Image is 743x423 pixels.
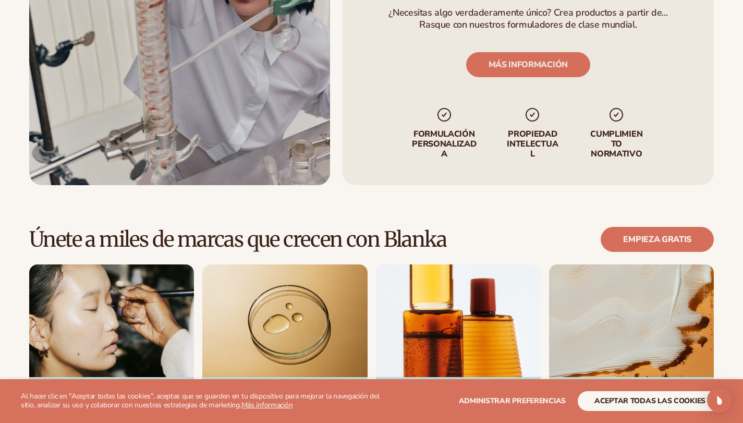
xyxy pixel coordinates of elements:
[549,264,714,377] img: plantilla_de_imagen--19526983188695__descripción_y_nombre_de_la_imagen_FJ4Pn4
[525,106,541,123] img: marca de verificación_svg
[29,264,194,377] img: plantilla_de_imagen--19526983188695__descripción_y_nombre_de_la_imagen_FJ4Pn4
[241,400,293,410] a: Más información
[489,59,568,70] font: MÁS INFORMACIÓN
[578,391,722,411] button: aceptar todas las cookies
[608,106,625,123] img: marca de verificación_svg
[436,106,453,123] img: marca de verificación_svg
[466,52,590,77] a: MÁS INFORMACIÓN
[29,226,446,252] font: Únete a miles de marcas que crecen con Blanka
[601,227,714,252] a: Empieza gratis
[21,391,379,410] font: Al hacer clic en "Aceptar todas las cookies", aceptas que se guarden en tu dispositivo para mejor...
[594,396,705,406] font: aceptar todas las cookies
[459,396,566,406] font: Administrar preferencias
[591,128,643,160] font: cumplimiento normativo
[376,264,541,377] img: plantilla_de_imagen--19526983188695__descripción_y_nombre_de_la_imagen_FJ4Pn4
[507,128,558,160] font: Propiedad intelectual
[420,18,637,31] font: Rasque con nuestros formuladores de clase mundial.
[707,388,732,413] div: Abrir Intercom Messenger
[202,264,367,377] img: plantilla_de_imagen--19526983188695__descripción_y_nombre_de_la_imagen_FJ4Pn4
[623,234,691,245] font: Empieza gratis
[459,391,566,411] button: Administrar preferencias
[389,6,668,19] font: ¿Necesitas algo verdaderamente único? Crea productos a partir de...
[412,128,477,160] font: Formulación personalizada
